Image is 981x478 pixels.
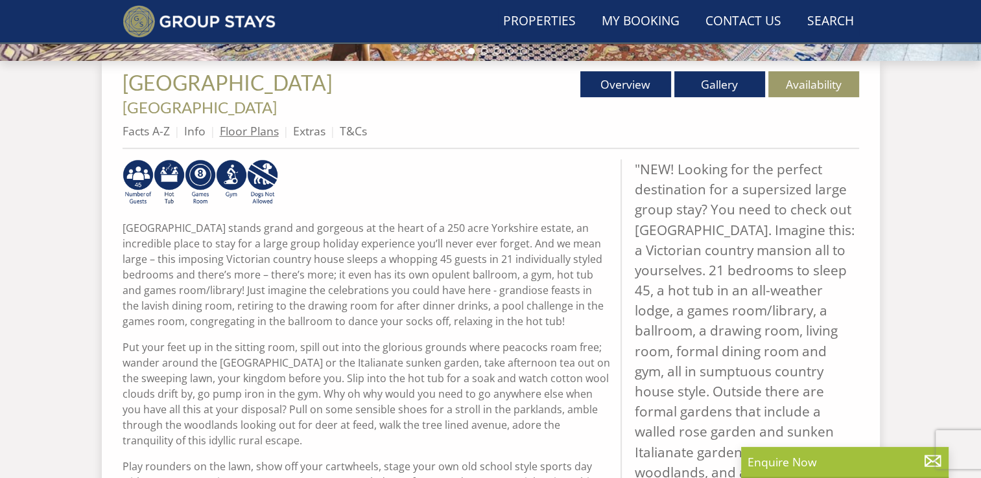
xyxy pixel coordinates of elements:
a: Overview [580,71,671,97]
a: Search [802,7,859,36]
img: AD_4nXfkFtrpaXUtUFzPNUuRY6lw1_AXVJtVz-U2ei5YX5aGQiUrqNXS9iwbJN5FWUDjNILFFLOXd6gEz37UJtgCcJbKwxVV0... [247,159,278,206]
a: Availability [768,71,859,97]
img: 96KRIRAAAABklEQVQDAKWOJvhXxE3ZAAAAAElFTkSuQmCC [216,159,247,206]
img: AD_4nXcpX5uDwed6-YChlrI2BYOgXwgg3aqYHOhRm0XfZB-YtQW2NrmeCr45vGAfVKUq4uWnc59ZmEsEzoF5o39EWARlT1ewO... [154,159,185,206]
a: My Booking [597,7,685,36]
a: [GEOGRAPHIC_DATA] [123,70,337,95]
a: Info [184,123,206,139]
a: [GEOGRAPHIC_DATA] [123,98,277,117]
a: T&Cs [340,123,367,139]
a: Gallery [674,71,765,97]
p: [GEOGRAPHIC_DATA] stands grand and gorgeous at the heart of a 250 acre Yorkshire estate, an incre... [123,220,610,329]
p: Put your feet up in the sitting room, spill out into the glorious grounds where peacocks roam fre... [123,339,610,448]
img: 1wmvTgAAAAZJREFUAwDwUFHGjR9Y6QAAAABJRU5ErkJggg== [123,159,154,206]
a: Facts A-Z [123,123,170,139]
p: Enquire Now [748,453,942,470]
a: Extras [293,123,325,139]
img: Group Stays [123,5,276,38]
a: Properties [498,7,581,36]
img: AD_4nXdrZMsjcYNLGsKuA84hRzvIbesVCpXJ0qqnwZoX5ch9Zjv73tWe4fnFRs2gJ9dSiUubhZXckSJX_mqrZBmYExREIfryF... [185,159,216,206]
a: Contact Us [700,7,786,36]
span: [GEOGRAPHIC_DATA] [123,70,333,95]
a: Floor Plans [220,123,279,139]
